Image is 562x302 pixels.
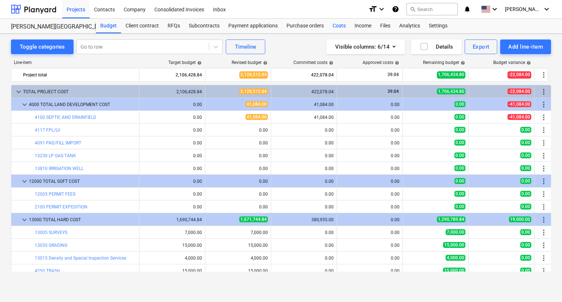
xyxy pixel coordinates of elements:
span: 0.00 [520,165,531,171]
div: Income [350,19,376,33]
span: 0.00 [520,255,531,261]
div: 0.00 [274,153,334,158]
span: More actions [539,100,548,109]
div: Export [473,42,490,52]
div: 0.00 [340,256,400,261]
span: 0.00 [454,127,465,133]
span: 15,000.00 [443,242,465,248]
span: More actions [539,267,548,275]
span: More actions [539,113,548,122]
div: 0.00 [340,153,400,158]
span: 41,084.00 [246,114,268,120]
div: 4000 TOTAL LAND DEVELOPMENT COST [29,99,136,110]
span: 1,706,434.80 [437,71,465,78]
a: 4091 PAD/FILL IMPORT [35,140,81,146]
span: More actions [539,241,548,250]
span: 15,000.00 [443,268,465,273]
div: 0.00 [340,268,400,273]
a: Subcontracts [184,19,224,33]
span: search [410,6,416,12]
div: 0.00 [208,204,268,209]
a: Payment applications [224,19,282,33]
div: 0.00 [340,128,400,133]
div: 0.00 [340,230,400,235]
span: More actions [539,254,548,263]
span: 0.00 [520,229,531,235]
div: 0.00 [142,153,202,158]
div: 15,000.00 [208,243,268,248]
div: 0.00 [340,243,400,248]
span: -41,084.00 [507,101,531,107]
div: 0.00 [274,268,334,273]
span: More actions [539,126,548,135]
span: keyboard_arrow_down [20,100,29,109]
div: 0.00 [340,115,400,120]
span: 0.00 [520,242,531,248]
div: Revised budget [232,60,267,65]
div: 2,106,428.84 [142,69,202,81]
button: Search [406,3,458,15]
span: More actions [539,87,548,96]
div: 2,106,428.84 [142,89,202,94]
span: 2,128,512.84 [239,88,268,94]
span: More actions [539,71,548,79]
div: [PERSON_NAME][GEOGRAPHIC_DATA] [11,23,87,31]
div: 7,000.00 [208,230,268,235]
span: More actions [539,215,548,224]
div: 15,000.00 [208,268,268,273]
div: Toggle categories [20,42,65,52]
a: Client contract [121,19,163,33]
span: 0.00 [454,165,465,171]
div: 0.00 [274,128,334,133]
span: 0.00 [520,152,531,158]
div: Timeline [235,42,256,52]
div: 0.00 [208,140,268,146]
span: 2,128,512.84 [239,71,268,78]
div: 0.00 [142,102,202,107]
span: 0.00 [454,152,465,158]
div: 4,000.00 [208,256,268,261]
div: 0.00 [274,140,334,146]
span: -41,084.00 [507,114,531,120]
div: 0.00 [208,128,268,133]
div: 0.00 [142,128,202,133]
span: 0.00 [520,268,531,273]
div: Committed costs [293,60,333,65]
iframe: Chat Widget [525,267,562,302]
i: keyboard_arrow_down [542,5,551,14]
div: 1,690,744.84 [142,217,202,222]
div: 12000 TOTAL SOFT COST [29,175,136,187]
span: More actions [539,203,548,211]
a: Settings [424,19,452,33]
span: More actions [539,177,548,186]
div: Budget [96,19,121,33]
div: Costs [328,19,350,33]
a: Analytics [395,19,424,33]
div: 0.00 [340,192,400,197]
button: Visible columns:6/14 [326,39,405,54]
span: 4,000.00 [446,255,465,261]
a: 13230 LP GAS TANK [35,153,76,158]
span: More actions [539,139,548,147]
span: 7,000.00 [446,229,465,235]
span: 19,000.00 [509,216,531,222]
span: 1,290,789.84 [437,216,465,222]
span: 1,671,744.84 [239,216,268,222]
a: Purchase orders [282,19,328,33]
span: help [525,61,531,65]
span: 0.00 [520,127,531,133]
div: Remaining budget [423,60,465,65]
div: 0.00 [208,153,268,158]
a: 2100 PERMIT EXPEDITION [35,204,87,209]
i: format_size [368,5,377,14]
div: 41,084.00 [274,115,334,120]
div: 0.00 [208,192,268,197]
div: Line-item [11,60,139,65]
div: 422,078.04 [274,89,334,94]
div: 0.00 [142,115,202,120]
div: 0.00 [340,166,400,171]
span: More actions [539,151,548,160]
span: 0.00 [454,191,465,197]
span: 0.00 [454,101,465,107]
